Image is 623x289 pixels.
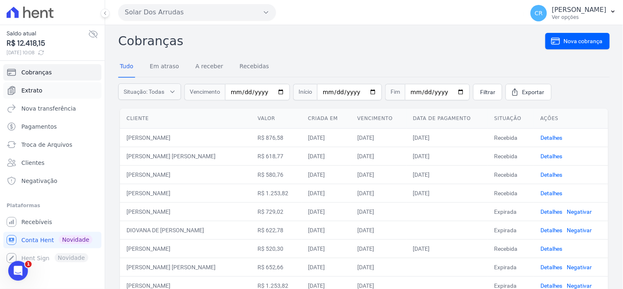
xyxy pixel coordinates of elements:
th: Vencimento [351,109,407,129]
span: Negativação [21,177,57,185]
span: Saldo atual [7,29,88,38]
a: Detalhes [540,153,563,160]
a: Nova transferência [3,100,101,117]
a: Negativar [567,227,592,234]
td: [PERSON_NAME] [120,239,251,258]
td: [DATE] [407,239,488,258]
td: [DATE] [301,184,351,202]
td: [PERSON_NAME] [PERSON_NAME] [120,147,251,165]
td: [PERSON_NAME] [PERSON_NAME] [120,258,251,276]
th: Situação [488,109,534,129]
span: Recebíveis [21,218,52,226]
h2: Cobranças [118,32,545,50]
button: Situação: Todas [118,83,181,100]
div: Plataformas [7,201,98,210]
td: R$ 652,66 [251,258,301,276]
td: R$ 876,58 [251,128,301,147]
td: [PERSON_NAME] [120,128,251,147]
span: CR [535,10,543,16]
a: Pagamentos [3,118,101,135]
td: Recebida [488,165,534,184]
td: [PERSON_NAME] [120,202,251,221]
a: Negativação [3,173,101,189]
a: Detalhes [540,171,563,178]
span: R$ 12.418,15 [7,38,88,49]
th: Criada em [301,109,351,129]
span: Cobranças [21,68,52,76]
td: Recebida [488,184,534,202]
button: CR [PERSON_NAME] Ver opções [524,2,623,25]
td: [DATE] [407,184,488,202]
a: Detalhes [540,190,563,197]
td: Recebida [488,147,534,165]
a: Detalhes [540,282,563,289]
span: Início [293,84,317,100]
span: 1 [25,261,32,268]
td: Expirada [488,202,534,221]
a: Recebidas [238,56,271,78]
td: R$ 1.253,82 [251,184,301,202]
a: Conta Hent Novidade [3,232,101,248]
td: R$ 520,30 [251,239,301,258]
a: Filtrar [473,84,502,100]
iframe: Intercom live chat [8,261,28,281]
span: Pagamentos [21,123,57,131]
a: Tudo [118,56,135,78]
td: Expirada [488,221,534,239]
td: [PERSON_NAME] [120,165,251,184]
td: [DATE] [351,147,407,165]
a: Detalhes [540,208,563,215]
span: [DATE] 10:08 [7,49,88,56]
td: [DATE] [351,165,407,184]
a: Em atraso [148,56,181,78]
a: Clientes [3,155,101,171]
td: [DATE] [301,202,351,221]
td: [DATE] [407,128,488,147]
a: Negativar [567,208,592,215]
a: Extrato [3,82,101,99]
th: Cliente [120,109,251,129]
td: [DATE] [351,221,407,239]
td: [DATE] [301,165,351,184]
th: Data de pagamento [407,109,488,129]
span: Novidade [59,235,92,244]
p: Ver opções [552,14,607,21]
td: Recebida [488,128,534,147]
a: Cobranças [3,64,101,81]
nav: Sidebar [7,64,98,266]
span: Conta Hent [21,236,54,244]
span: Extrato [21,86,42,95]
td: [DATE] [301,147,351,165]
td: [DATE] [301,258,351,276]
a: Detalhes [540,245,563,252]
a: Nova cobrança [545,33,610,49]
td: [DATE] [351,128,407,147]
span: Vencimento [184,84,225,100]
td: R$ 729,02 [251,202,301,221]
th: Valor [251,109,301,129]
a: A receber [194,56,225,78]
td: [DATE] [351,202,407,221]
td: [DATE] [351,239,407,258]
td: [DATE] [301,128,351,147]
span: Exportar [522,88,545,96]
td: R$ 580,76 [251,165,301,184]
th: Ações [534,109,608,129]
a: Troca de Arquivos [3,136,101,153]
a: Detalhes [540,227,563,234]
td: [DATE] [407,147,488,165]
td: [DATE] [301,221,351,239]
p: [PERSON_NAME] [552,6,607,14]
td: [DATE] [301,239,351,258]
td: [DATE] [407,165,488,184]
td: DIOVANA DE [PERSON_NAME] [120,221,251,239]
td: R$ 618,77 [251,147,301,165]
td: [DATE] [351,258,407,276]
td: Expirada [488,258,534,276]
span: Nova transferência [21,104,76,113]
a: Negativar [567,282,592,289]
a: Detalhes [540,134,563,141]
td: R$ 622,78 [251,221,301,239]
td: [DATE] [351,184,407,202]
span: Fim [385,84,405,100]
